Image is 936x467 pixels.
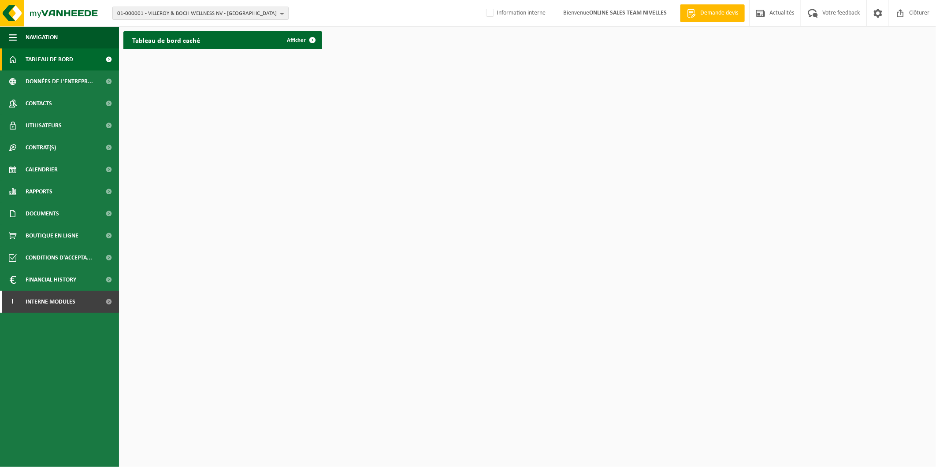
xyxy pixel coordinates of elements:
span: Interne modules [26,291,75,313]
span: Boutique en ligne [26,225,78,247]
span: Documents [26,203,59,225]
span: Demande devis [698,9,740,18]
span: Données de l'entrepr... [26,70,93,93]
button: 01-000001 - VILLEROY & BOCH WELLNESS NV - [GEOGRAPHIC_DATA] [112,7,289,20]
span: Conditions d'accepta... [26,247,92,269]
span: Contrat(s) [26,137,56,159]
span: Rapports [26,181,52,203]
span: Afficher [287,37,306,43]
span: Tableau de bord [26,48,73,70]
h2: Tableau de bord caché [123,31,209,48]
span: Financial History [26,269,76,291]
span: I [9,291,17,313]
span: Calendrier [26,159,58,181]
span: Navigation [26,26,58,48]
span: 01-000001 - VILLEROY & BOCH WELLNESS NV - [GEOGRAPHIC_DATA] [117,7,277,20]
strong: ONLINE SALES TEAM NIVELLES [589,10,667,16]
a: Afficher [280,31,321,49]
span: Contacts [26,93,52,115]
span: Utilisateurs [26,115,62,137]
label: Information interne [484,7,546,20]
a: Demande devis [680,4,745,22]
